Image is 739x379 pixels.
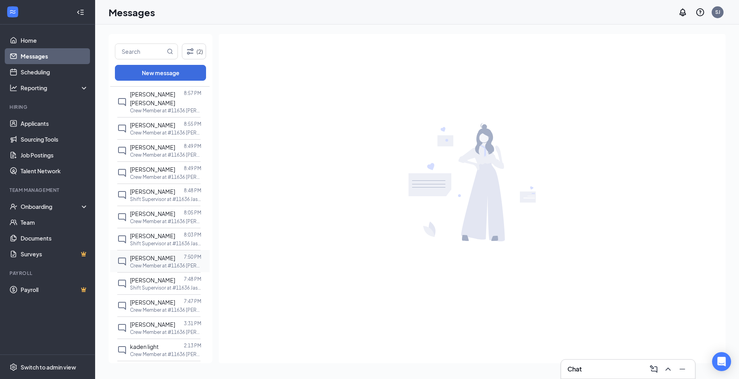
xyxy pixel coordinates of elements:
a: SurveysCrown [21,246,88,262]
svg: ChatInactive [117,212,127,222]
svg: ChatInactive [117,301,127,311]
h1: Messages [109,6,155,19]
div: SJ [715,9,720,15]
svg: ChatInactive [117,97,127,107]
p: 8:48 PM [184,187,201,194]
div: Hiring [10,104,87,110]
p: 7:47 PM [184,298,201,305]
a: Talent Network [21,163,88,179]
p: 2:13 PM [184,342,201,349]
button: New message [115,65,206,81]
svg: ChatInactive [117,323,127,333]
span: [PERSON_NAME] [130,254,175,262]
span: [PERSON_NAME] [130,232,175,239]
svg: ChatInactive [117,279,127,288]
svg: ChatInactive [117,190,127,200]
div: Switch to admin view [21,363,76,371]
p: Crew Member at #11636 [PERSON_NAME] [130,262,201,269]
p: 3:31 PM [184,320,201,327]
button: Filter (2) [182,44,206,59]
a: Sourcing Tools [21,131,88,147]
svg: QuestionInfo [695,8,705,17]
a: Messages [21,48,88,64]
svg: MagnifyingGlass [167,48,173,55]
a: Applicants [21,116,88,131]
span: [PERSON_NAME] [130,166,175,173]
span: [PERSON_NAME] [130,188,175,195]
svg: Filter [185,47,195,56]
p: 8:49 PM [184,165,201,172]
a: PayrollCrown [21,282,88,298]
p: Crew Member at #11636 [PERSON_NAME] [130,218,201,225]
p: Crew Member at #11636 [PERSON_NAME] [130,174,201,180]
div: Team Management [10,187,87,193]
a: Team [21,214,88,230]
a: Job Postings [21,147,88,163]
svg: Settings [10,363,17,371]
svg: ChatInactive [117,168,127,178]
span: [PERSON_NAME] [130,144,175,151]
div: Payroll [10,270,87,277]
span: [PERSON_NAME] [130,210,175,217]
svg: Analysis [10,84,17,92]
a: Documents [21,230,88,246]
input: Search [115,44,165,59]
p: 8:57 PM [184,90,201,97]
svg: Notifications [678,8,687,17]
p: 7:50 PM [184,254,201,260]
p: Crew Member at #11636 [PERSON_NAME] [130,351,201,358]
svg: ChatInactive [117,124,127,133]
button: ComposeMessage [647,363,660,375]
p: Crew Member at #11636 [PERSON_NAME] [130,129,201,136]
svg: Minimize [678,364,687,374]
span: [PERSON_NAME] [130,321,175,328]
p: 8:49 PM [184,143,201,150]
p: Shift Supervisor at #11636 Jasper [130,196,201,203]
div: Reporting [21,84,89,92]
span: [PERSON_NAME] [130,299,175,306]
span: kaden light [130,343,158,350]
div: Onboarding [21,203,82,210]
a: Scheduling [21,64,88,80]
svg: ComposeMessage [649,364,659,374]
button: ChevronUp [662,363,674,375]
p: 8:03 PM [184,231,201,238]
svg: UserCheck [10,203,17,210]
p: 8:05 PM [184,209,201,216]
svg: ChatInactive [117,235,127,244]
svg: ChatInactive [117,345,127,355]
svg: ChevronUp [663,364,673,374]
p: Shift Supervisor at #11636 Jasper [130,284,201,291]
span: [PERSON_NAME] [130,121,175,129]
p: Crew Member at #11636 [PERSON_NAME] [130,107,201,114]
a: Home [21,32,88,48]
svg: ChatInactive [117,146,127,155]
svg: WorkstreamLogo [9,8,17,16]
p: Shift Supervisor at #11636 Jasper [130,240,201,247]
span: [PERSON_NAME] [130,277,175,284]
p: 7:48 PM [184,276,201,282]
p: Crew Member at #11636 [PERSON_NAME] [130,152,201,158]
svg: Collapse [76,8,84,16]
svg: ChatInactive [117,257,127,266]
p: Crew Member at #11636 [PERSON_NAME] [130,329,201,335]
div: Open Intercom Messenger [712,352,731,371]
p: Crew Member at #11636 [PERSON_NAME] [130,307,201,313]
h3: Chat [567,365,582,373]
button: Minimize [676,363,689,375]
p: 8:55 PM [184,121,201,127]
span: [PERSON_NAME] [PERSON_NAME] [130,91,175,106]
